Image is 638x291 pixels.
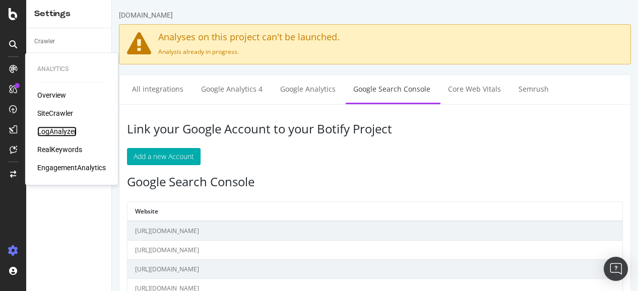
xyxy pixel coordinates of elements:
[16,260,511,279] td: [URL][DOMAIN_NAME]
[37,65,106,74] div: Analytics
[16,202,511,221] th: Website
[34,36,55,47] div: Crawler
[16,221,511,241] td: [URL][DOMAIN_NAME]
[15,32,511,42] h4: Analyses on this project can't be launched.
[37,108,73,118] a: SiteCrawler
[37,144,82,155] a: RealKeywords
[161,75,231,103] a: Google Analytics
[34,51,104,61] a: Keywords
[15,148,89,165] button: Add a new Account
[34,36,104,47] a: Crawler
[15,175,511,188] h3: Google Search Console
[399,75,444,103] a: Semrush
[34,8,103,20] div: Settings
[37,163,106,173] a: EngagementAnalytics
[37,90,66,100] a: Overview
[82,75,158,103] a: Google Analytics 4
[15,47,511,56] p: Analysis already in progress.
[13,75,79,103] a: All integrations
[34,51,61,61] div: Keywords
[16,241,511,260] td: [URL][DOMAIN_NAME]
[7,10,61,20] div: [DOMAIN_NAME]
[37,126,77,136] a: LogAnalyzer
[329,75,397,103] a: Core Web Vitals
[15,122,511,135] h3: Link your Google Account to your Botify Project
[604,257,628,281] div: Open Intercom Messenger
[234,75,326,103] a: Google Search Console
